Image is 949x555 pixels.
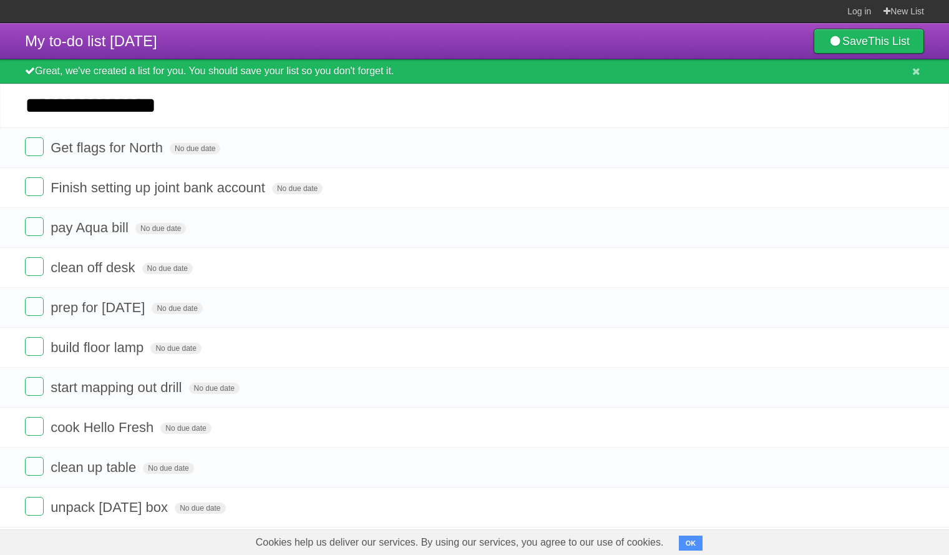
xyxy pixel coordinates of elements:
span: clean off desk [51,260,138,275]
span: clean up table [51,459,139,475]
button: OK [679,536,703,551]
label: Done [25,137,44,156]
span: start mapping out drill [51,380,185,395]
span: No due date [272,183,323,194]
span: No due date [152,303,202,314]
span: Cookies help us deliver our services. By using our services, you agree to our use of cookies. [243,530,676,555]
span: My to-do list [DATE] [25,32,157,49]
label: Done [25,377,44,396]
label: Done [25,417,44,436]
span: pay Aqua bill [51,220,132,235]
span: No due date [143,463,193,474]
b: This List [868,35,910,47]
span: No due date [189,383,240,394]
label: Done [25,337,44,356]
label: Done [25,217,44,236]
span: No due date [160,423,211,434]
span: No due date [150,343,201,354]
label: Done [25,257,44,276]
label: Done [25,457,44,476]
span: cook Hello Fresh [51,420,157,435]
span: prep for [DATE] [51,300,148,315]
span: No due date [135,223,186,234]
span: No due date [170,143,220,154]
span: unpack [DATE] box [51,499,171,515]
label: Done [25,297,44,316]
label: Done [25,497,44,516]
label: Done [25,177,44,196]
span: Finish setting up joint bank account [51,180,268,195]
span: build floor lamp [51,340,147,355]
a: SaveThis List [814,29,924,54]
span: No due date [175,503,225,514]
span: No due date [142,263,193,274]
span: Get flags for North [51,140,166,155]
